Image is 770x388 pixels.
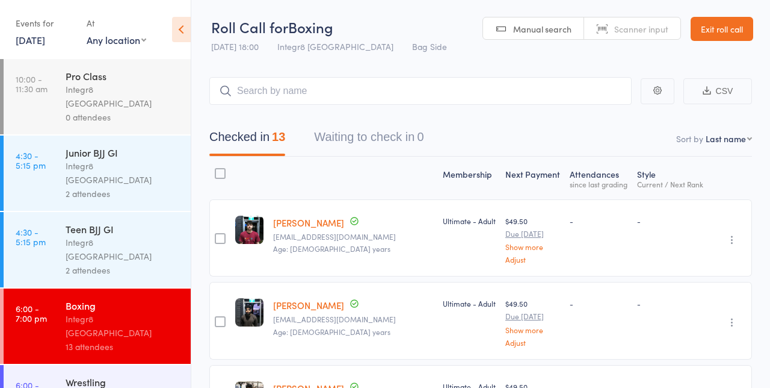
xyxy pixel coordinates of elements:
[505,339,560,346] a: Adjust
[417,130,423,143] div: 0
[637,180,703,188] div: Current / Next Rank
[443,216,496,226] div: Ultimate - Adult
[66,159,180,187] div: Integr8 [GEOGRAPHIC_DATA]
[505,216,560,263] div: $49.50
[505,255,560,263] a: Adjust
[211,40,259,52] span: [DATE] 18:00
[16,304,47,323] time: 6:00 - 7:00 pm
[209,124,285,156] button: Checked in13
[16,33,45,46] a: [DATE]
[683,78,752,104] button: CSV
[443,298,496,308] div: Ultimate - Adult
[272,130,285,143] div: 13
[637,216,703,226] div: -
[66,340,180,354] div: 13 attendees
[676,133,703,145] label: Sort by
[570,216,627,226] div: -
[16,13,75,33] div: Events for
[66,83,180,110] div: Integr8 [GEOGRAPHIC_DATA]
[505,243,560,251] a: Show more
[277,40,393,52] span: Integr8 [GEOGRAPHIC_DATA]
[314,124,423,156] button: Waiting to check in0
[273,315,433,324] small: Mr.sajidchaudhery@gmail.com
[570,180,627,188] div: since last grading
[273,216,344,229] a: [PERSON_NAME]
[273,327,390,337] span: Age: [DEMOGRAPHIC_DATA] years
[235,216,263,244] img: image1746607344.png
[288,17,333,37] span: Boxing
[16,151,46,170] time: 4:30 - 5:15 pm
[4,136,191,211] a: 4:30 -5:15 pmJunior BJJ GIIntegr8 [GEOGRAPHIC_DATA]2 attendees
[4,289,191,364] a: 6:00 -7:00 pmBoxingIntegr8 [GEOGRAPHIC_DATA]13 attendees
[500,162,565,194] div: Next Payment
[66,110,180,124] div: 0 attendees
[706,133,746,145] div: Last name
[565,162,632,194] div: Atten­dances
[209,77,632,105] input: Search by name
[505,312,560,321] small: Due [DATE]
[66,236,180,263] div: Integr8 [GEOGRAPHIC_DATA]
[211,17,288,37] span: Roll Call for
[570,298,627,308] div: -
[438,162,500,194] div: Membership
[66,263,180,277] div: 2 attendees
[235,298,263,327] img: image1755590513.png
[66,222,180,236] div: Teen BJJ GI
[66,146,180,159] div: Junior BJJ GI
[16,227,46,246] time: 4:30 - 5:15 pm
[273,243,390,254] span: Age: [DEMOGRAPHIC_DATA] years
[66,187,180,201] div: 2 attendees
[87,33,146,46] div: Any location
[273,299,344,311] a: [PERSON_NAME]
[632,162,708,194] div: Style
[637,298,703,308] div: -
[16,74,48,93] time: 10:00 - 11:30 am
[4,59,191,134] a: 10:00 -11:30 amPro ClassIntegr8 [GEOGRAPHIC_DATA]0 attendees
[513,23,571,35] span: Manual search
[505,298,560,346] div: $49.50
[4,212,191,287] a: 4:30 -5:15 pmTeen BJJ GIIntegr8 [GEOGRAPHIC_DATA]2 attendees
[412,40,447,52] span: Bag Side
[505,230,560,238] small: Due [DATE]
[66,312,180,340] div: Integr8 [GEOGRAPHIC_DATA]
[505,326,560,334] a: Show more
[66,299,180,312] div: Boxing
[614,23,668,35] span: Scanner input
[273,233,433,241] small: Gianabad@outlook.com
[87,13,146,33] div: At
[691,17,753,41] a: Exit roll call
[66,69,180,83] div: Pro Class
